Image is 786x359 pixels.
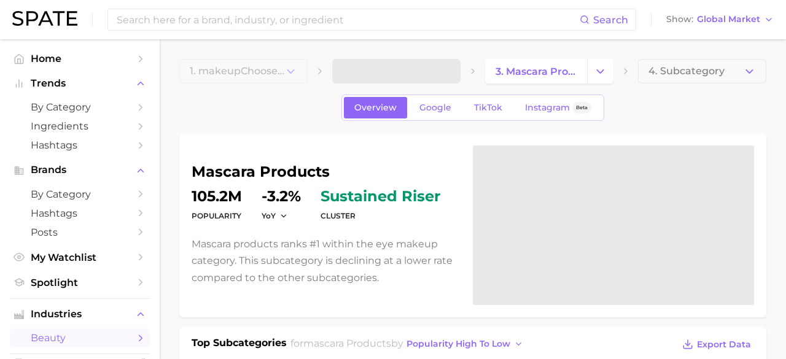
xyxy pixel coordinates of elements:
[679,336,754,353] button: Export Data
[697,339,751,350] span: Export Data
[321,189,440,204] span: sustained riser
[31,309,129,320] span: Industries
[31,207,129,219] span: Hashtags
[10,98,150,117] a: by Category
[419,102,451,113] span: Google
[31,226,129,238] span: Posts
[10,49,150,68] a: Home
[10,204,150,223] a: Hashtags
[31,164,129,176] span: Brands
[192,236,458,286] p: Mascara products ranks #1 within the eye makeup category. This subcategory is declining at a lowe...
[593,14,628,26] span: Search
[10,248,150,267] a: My Watchlist
[31,78,129,89] span: Trends
[10,305,150,323] button: Industries
[407,339,510,349] span: popularity high to low
[525,102,570,113] span: Instagram
[354,102,397,113] span: Overview
[474,102,502,113] span: TikTok
[515,97,602,118] a: InstagramBeta
[10,74,150,93] button: Trends
[10,328,150,347] a: beauty
[638,59,766,83] button: 4. Subcategory
[321,209,440,223] dt: cluster
[290,338,527,349] span: for by
[262,210,276,221] span: YoY
[409,97,462,118] a: Google
[192,336,287,354] h1: Top Subcategories
[31,120,129,132] span: Ingredients
[344,97,407,118] a: Overview
[115,9,580,30] input: Search here for a brand, industry, or ingredient
[10,185,150,204] a: by Category
[10,273,150,292] a: Spotlight
[666,16,693,23] span: Show
[31,139,129,151] span: Hashtags
[31,252,129,263] span: My Watchlist
[648,66,725,77] span: 4. Subcategory
[10,223,150,242] a: Posts
[697,16,760,23] span: Global Market
[403,336,527,352] button: popularity high to low
[31,332,129,344] span: beauty
[663,12,777,28] button: ShowGlobal Market
[10,117,150,136] a: Ingredients
[31,188,129,200] span: by Category
[31,101,129,113] span: by Category
[262,189,301,204] dd: -3.2%
[464,97,513,118] a: TikTok
[485,59,587,83] a: 3. mascara products
[179,59,308,83] button: 1. makeupChoose Category
[587,59,613,83] button: Change Category
[192,209,242,223] dt: Popularity
[12,11,77,26] img: SPATE
[576,102,588,113] span: Beta
[10,136,150,155] a: Hashtags
[262,210,288,221] button: YoY
[496,66,577,77] span: 3. mascara products
[31,53,129,64] span: Home
[303,338,391,349] span: mascara products
[190,66,284,77] span: 1. makeup Choose Category
[192,164,458,179] h1: mascara products
[10,161,150,179] button: Brands
[31,277,129,288] span: Spotlight
[192,189,242,204] dd: 105.2m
